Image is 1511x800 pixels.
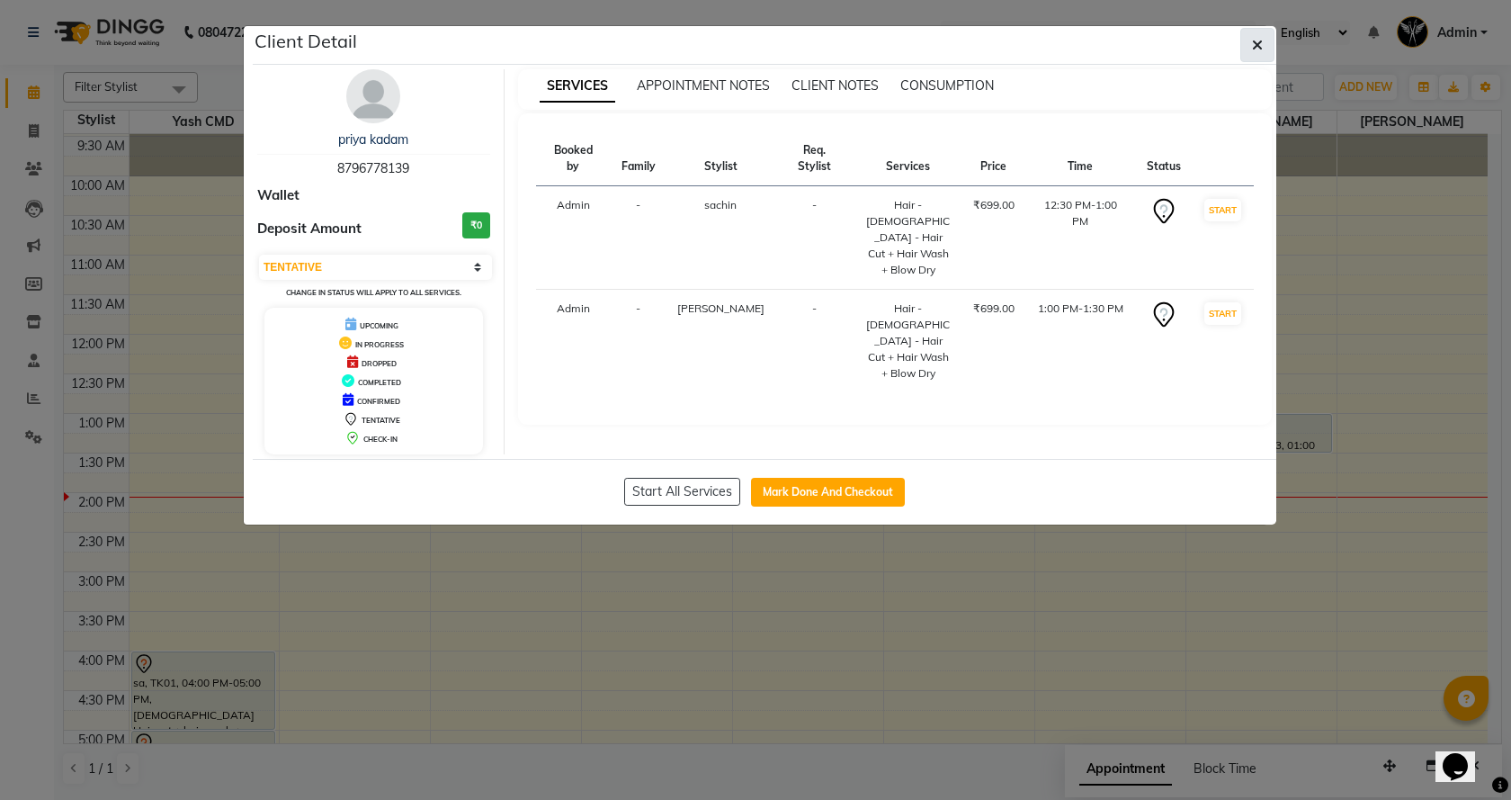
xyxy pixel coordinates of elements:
[357,397,400,406] span: CONFIRMED
[791,77,879,94] span: CLIENT NOTES
[338,131,408,148] a: priya kadam
[1025,131,1136,186] th: Time
[363,435,398,444] span: CHECK-IN
[865,197,952,278] div: Hair - [DEMOGRAPHIC_DATA] - Hair Cut + Hair Wash + Blow Dry
[624,478,740,506] button: Start All Services
[775,131,854,186] th: Req. Stylist
[257,185,300,206] span: Wallet
[973,301,1015,317] div: ₹699.00
[1204,199,1241,221] button: START
[1025,290,1136,393] td: 1:00 PM-1:30 PM
[751,478,905,507] button: Mark Done And Checkout
[1435,728,1493,782] iframe: chat widget
[637,77,770,94] span: APPOINTMENT NOTES
[362,416,400,425] span: TENTATIVE
[360,321,398,330] span: UPCOMING
[257,219,362,239] span: Deposit Amount
[973,197,1015,213] div: ₹699.00
[255,28,357,55] h5: Client Detail
[611,290,666,393] td: -
[1136,131,1192,186] th: Status
[775,186,854,290] td: -
[775,290,854,393] td: -
[540,70,615,103] span: SERVICES
[536,290,611,393] td: Admin
[536,186,611,290] td: Admin
[666,131,775,186] th: Stylist
[462,212,490,238] h3: ₹0
[1025,186,1136,290] td: 12:30 PM-1:00 PM
[704,198,737,211] span: sachin
[611,131,666,186] th: Family
[355,340,404,349] span: IN PROGRESS
[611,186,666,290] td: -
[358,378,401,387] span: COMPLETED
[865,301,952,382] div: Hair - [DEMOGRAPHIC_DATA] - Hair Cut + Hair Wash + Blow Dry
[900,77,994,94] span: CONSUMPTION
[337,160,409,176] span: 8796778139
[962,131,1025,186] th: Price
[346,69,400,123] img: avatar
[362,359,397,368] span: DROPPED
[677,301,764,315] span: [PERSON_NAME]
[1204,302,1241,325] button: START
[536,131,611,186] th: Booked by
[286,288,461,297] small: Change in status will apply to all services.
[854,131,962,186] th: Services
